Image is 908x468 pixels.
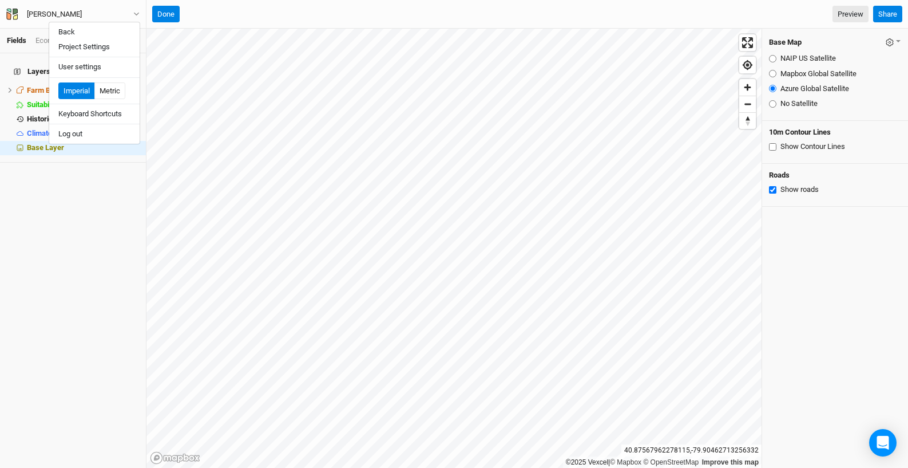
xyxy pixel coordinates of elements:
span: Suitability (U.S.) [27,100,81,109]
a: Fields [7,36,26,45]
div: 40.87567962278115 , -79.90462713256332 [621,445,762,457]
span: Farm Boundary [27,86,77,95]
a: Mapbox [610,458,641,466]
span: Reset bearing to north [739,113,756,129]
div: Historical Land Use (U.S.) [27,115,139,124]
canvas: Map [146,29,762,468]
h4: Base Map [769,38,802,47]
label: NAIP US Satellite [780,53,836,64]
button: Enter fullscreen [739,34,756,51]
h4: 10m Contour Lines [769,128,901,137]
button: User settings [49,60,140,74]
a: Preview [832,6,869,23]
button: Back [49,25,140,40]
a: OpenStreetMap [643,458,699,466]
button: Project Settings [49,40,140,54]
div: Climate (U.S.) [27,129,139,138]
label: Show Contour Lines [780,141,845,152]
div: Economics [35,36,72,46]
label: No Satellite [780,99,818,109]
div: Base Layer [27,143,139,152]
button: Zoom in [739,79,756,96]
button: Find my location [739,57,756,73]
span: Historical Land Use (U.S.) [27,115,113,123]
button: Keyboard Shortcuts [49,107,140,121]
h4: Roads [769,171,901,180]
div: [PERSON_NAME] [27,9,82,20]
a: ©2025 Vexcel [566,458,608,466]
div: | [566,457,759,468]
div: Farm Boundary [27,86,139,95]
span: Climate (U.S.) [27,129,74,137]
button: Reset bearing to north [739,112,756,129]
span: Base Layer [27,143,64,152]
a: Mapbox logo [150,451,200,465]
button: Zoom out [739,96,756,112]
h4: Layers [7,60,139,83]
button: Log out [49,127,140,141]
div: Open Intercom Messenger [869,429,897,457]
button: Imperial [58,82,95,100]
button: Metric [94,82,125,100]
button: [PERSON_NAME] [6,8,140,21]
button: Done [152,6,180,23]
label: Show roads [780,184,819,195]
div: Suitability (U.S.) [27,100,139,109]
label: Azure Global Satellite [780,84,849,94]
div: Donald Blakenship [27,9,82,20]
a: Improve this map [702,458,759,466]
button: Share [873,6,902,23]
label: Mapbox Global Satellite [780,69,857,79]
